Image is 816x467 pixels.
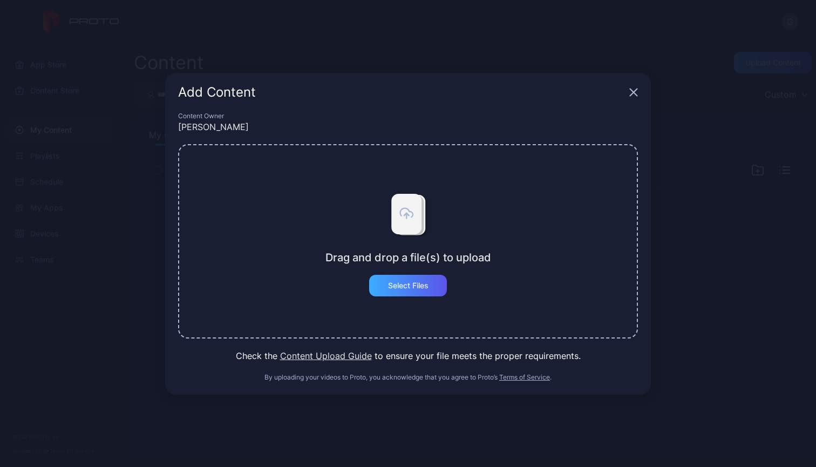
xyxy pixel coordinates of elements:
[178,373,638,382] div: By uploading your videos to Proto, you acknowledge that you agree to Proto’s .
[178,349,638,362] div: Check the to ensure your file meets the proper requirements.
[280,349,372,362] button: Content Upload Guide
[178,112,638,120] div: Content Owner
[325,251,491,264] div: Drag and drop a file(s) to upload
[178,120,638,133] div: [PERSON_NAME]
[388,281,429,290] div: Select Files
[178,86,625,99] div: Add Content
[369,275,447,296] button: Select Files
[499,373,550,382] button: Terms of Service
